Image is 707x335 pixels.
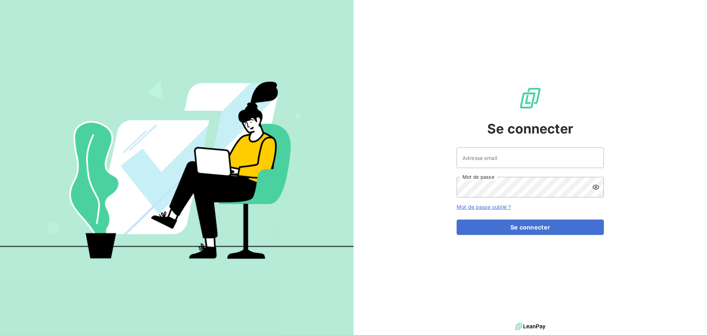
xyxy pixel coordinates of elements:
img: Logo LeanPay [518,86,542,110]
input: placeholder [457,147,604,168]
img: logo [515,321,545,332]
span: Se connecter [487,119,573,139]
button: Se connecter [457,220,604,235]
a: Mot de passe oublié ? [457,204,511,210]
